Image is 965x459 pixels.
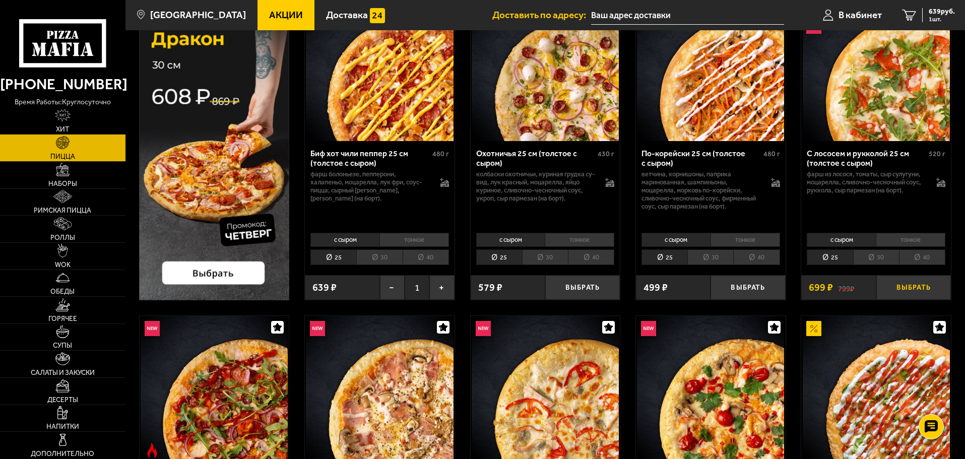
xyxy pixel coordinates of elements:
[929,150,945,158] span: 520 г
[545,233,614,247] li: тонкое
[269,10,303,20] span: Акции
[641,170,761,211] p: ветчина, корнишоны, паприка маринованная, шампиньоны, моцарелла, морковь по-корейски, сливочно-че...
[853,249,899,265] li: 30
[641,249,687,265] li: 25
[53,342,72,349] span: Супы
[478,283,502,293] span: 579 ₽
[838,283,854,293] s: 799 ₽
[476,321,491,336] img: Новинка
[492,10,591,20] span: Доставить по адресу:
[929,16,955,22] span: 1 шт.
[839,10,882,20] span: В кабинет
[807,233,876,247] li: с сыром
[50,288,75,295] span: Обеды
[876,275,951,300] button: Выбрать
[50,234,75,241] span: Роллы
[809,283,833,293] span: 699 ₽
[145,443,160,458] img: Острое блюдо
[150,10,246,20] span: [GEOGRAPHIC_DATA]
[50,153,75,160] span: Пицца
[326,10,368,20] span: Доставка
[403,249,449,265] li: 40
[310,233,379,247] li: с сыром
[356,249,402,265] li: 30
[641,321,656,336] img: Новинка
[807,149,926,168] div: С лососем и рукколой 25 см (толстое с сыром)
[31,450,94,457] span: Дополнительно
[807,249,853,265] li: 25
[432,150,449,158] span: 480 г
[806,321,821,336] img: Акционный
[476,233,545,247] li: с сыром
[55,261,71,269] span: WOK
[476,149,596,168] div: Охотничья 25 см (толстое с сыром)
[429,275,454,300] button: +
[711,275,785,300] button: Выбрать
[733,249,780,265] li: 40
[876,233,945,247] li: тонкое
[145,321,160,336] img: Новинка
[56,126,69,133] span: Хит
[46,423,79,430] span: Напитки
[598,150,614,158] span: 430 г
[310,170,430,203] p: фарш болоньезе, пепперони, халапеньо, моцарелла, лук фри, соус-пицца, сырный [PERSON_NAME], [PERS...
[312,283,337,293] span: 639 ₽
[641,149,761,168] div: По-корейски 25 см (толстое с сыром)
[48,180,77,187] span: Наборы
[476,170,596,203] p: колбаски охотничьи, куриная грудка су-вид, лук красный, моцарелла, яйцо куриное, сливочно-чесночн...
[687,249,733,265] li: 30
[310,149,430,168] div: Биф хот чили пеппер 25 см (толстое с сыром)
[591,6,784,25] input: Ваш адрес доставки
[48,315,77,322] span: Горячее
[405,275,429,300] span: 1
[34,207,91,214] span: Римская пицца
[476,249,522,265] li: 25
[522,249,568,265] li: 30
[379,233,449,247] li: тонкое
[641,233,711,247] li: с сыром
[545,275,620,300] button: Выбрать
[370,8,385,23] img: 15daf4d41897b9f0e9f617042186c801.svg
[380,275,405,300] button: −
[807,170,926,194] p: фарш из лосося, томаты, сыр сулугуни, моцарелла, сливочно-чесночный соус, руккола, сыр пармезан (...
[310,249,356,265] li: 25
[929,8,955,15] span: 639 руб.
[47,397,78,404] span: Десерты
[899,249,945,265] li: 40
[644,283,668,293] span: 499 ₽
[711,233,780,247] li: тонкое
[763,150,780,158] span: 480 г
[310,321,325,336] img: Новинка
[568,249,614,265] li: 40
[31,369,95,376] span: Салаты и закуски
